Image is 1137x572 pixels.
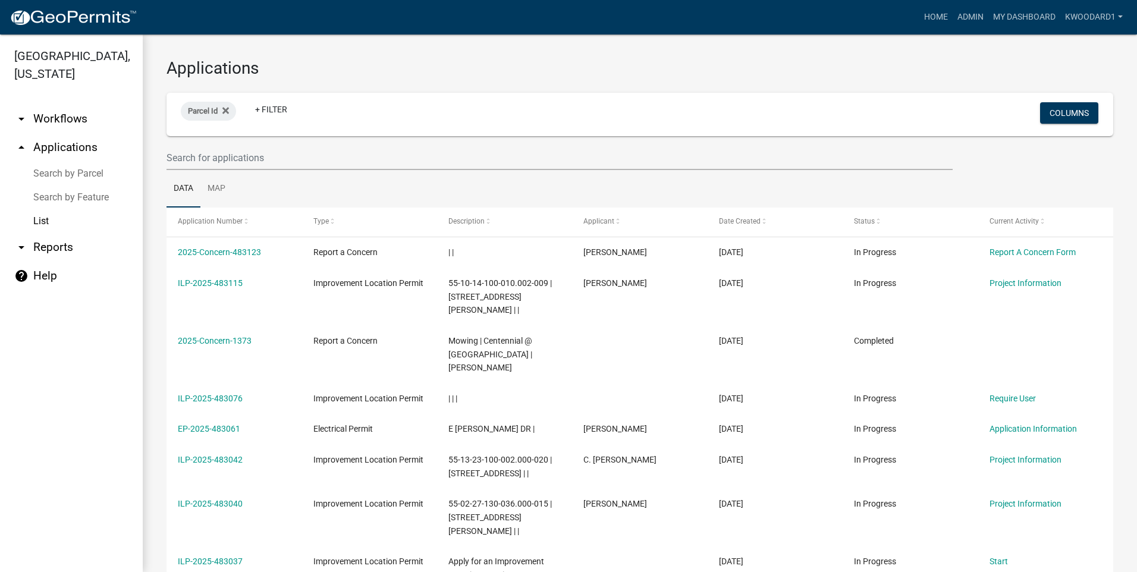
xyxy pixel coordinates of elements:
[167,170,200,208] a: Data
[448,394,457,403] span: | | |
[583,278,647,288] span: Judy Fish
[178,424,240,433] a: EP-2025-483061
[448,499,552,536] span: 55-02-27-130-036.000-015 | 13829 N KENNARD WAY | |
[437,208,572,236] datatable-header-cell: Description
[14,240,29,254] i: arrow_drop_down
[919,6,953,29] a: Home
[854,499,896,508] span: In Progress
[583,424,647,433] span: Wyatt Burnside
[313,424,373,433] span: Electrical Permit
[178,278,243,288] a: ILP-2025-483115
[719,278,743,288] span: 09/24/2025
[719,394,743,403] span: 09/24/2025
[448,278,552,315] span: 55-10-14-100-010.002-009 | 3168 Moulton Road, Martinsville, IN | |
[448,217,485,225] span: Description
[313,499,423,508] span: Improvement Location Permit
[990,394,1036,403] a: Require User
[854,455,896,464] span: In Progress
[583,217,614,225] span: Applicant
[14,269,29,283] i: help
[448,424,535,433] span: E ROSELYN DR |
[1060,6,1127,29] a: kwoodard1
[854,278,896,288] span: In Progress
[953,6,988,29] a: Admin
[178,217,243,225] span: Application Number
[313,278,423,288] span: Improvement Location Permit
[990,278,1061,288] a: Project Information
[448,247,454,257] span: | |
[246,99,297,120] a: + Filter
[178,455,243,464] a: ILP-2025-483042
[313,455,423,464] span: Improvement Location Permit
[178,336,252,345] a: 2025-Concern-1373
[719,499,743,508] span: 09/23/2025
[990,557,1008,566] a: Start
[583,499,647,508] span: Cindy Thrasher
[301,208,436,236] datatable-header-cell: Type
[719,336,743,345] span: 09/24/2025
[583,247,647,257] span: Charlie Wilson
[719,455,743,464] span: 09/23/2025
[990,247,1076,257] a: Report A Concern Form
[843,208,978,236] datatable-header-cell: Status
[178,557,243,566] a: ILP-2025-483037
[313,336,378,345] span: Report a Concern
[448,336,532,373] span: Mowing | Centennial @ Old Morgantown Rd | Sean Zachery
[167,208,301,236] datatable-header-cell: Application Number
[719,217,761,225] span: Date Created
[990,499,1061,508] a: Project Information
[854,424,896,433] span: In Progress
[719,247,743,257] span: 09/24/2025
[313,247,378,257] span: Report a Concern
[990,217,1039,225] span: Current Activity
[708,208,843,236] datatable-header-cell: Date Created
[990,455,1061,464] a: Project Information
[978,208,1113,236] datatable-header-cell: Current Activity
[178,394,243,403] a: ILP-2025-483076
[448,455,552,478] span: 55-13-23-100-002.000-020 | 1776 E Mahalasville Road | |
[313,217,329,225] span: Type
[167,146,953,170] input: Search for applications
[854,336,894,345] span: Completed
[188,106,218,115] span: Parcel Id
[988,6,1060,29] a: My Dashboard
[1040,102,1098,124] button: Columns
[178,499,243,508] a: ILP-2025-483040
[719,557,743,566] span: 09/23/2025
[719,424,743,433] span: 09/23/2025
[854,217,875,225] span: Status
[313,394,423,403] span: Improvement Location Permit
[14,140,29,155] i: arrow_drop_up
[854,557,896,566] span: In Progress
[313,557,423,566] span: Improvement Location Permit
[14,112,29,126] i: arrow_drop_down
[178,247,261,257] a: 2025-Concern-483123
[167,58,1113,78] h3: Applications
[572,208,707,236] datatable-header-cell: Applicant
[854,247,896,257] span: In Progress
[990,424,1077,433] a: Application Information
[200,170,233,208] a: Map
[854,394,896,403] span: In Progress
[583,455,657,464] span: C. Dean Leonard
